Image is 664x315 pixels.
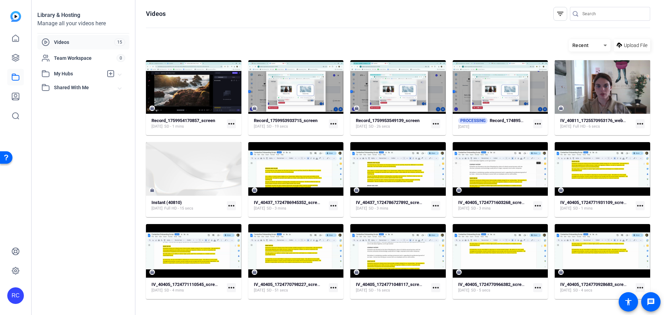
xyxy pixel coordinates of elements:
[560,200,628,205] strong: IV_40405_1724771931109_screen
[533,201,542,210] mat-icon: more_horiz
[369,288,390,293] span: SD - 16 secs
[254,124,265,129] span: [DATE]
[164,124,184,129] span: SD - 1 mins
[151,200,224,211] a: Instant (40810)[DATE]Full HD - 15 secs
[431,119,440,128] mat-icon: more_horiz
[146,10,166,18] h1: Videos
[164,206,193,211] span: Full HD - 15 secs
[254,118,326,129] a: Record_1759953933715_screen[DATE]SD - 19 secs
[560,282,633,293] a: IV_40405_1724770928683_screen[DATE]SD - 4 secs
[329,119,338,128] mat-icon: more_horiz
[10,11,21,22] img: blue-gradient.svg
[54,84,118,91] span: Shared With Me
[369,124,390,129] span: SD - 26 secs
[560,200,633,211] a: IV_40405_1724771931109_screen[DATE]SD - 1 mins
[151,118,224,129] a: Record_1759954170857_screen[DATE]SD - 1 mins
[573,206,593,211] span: SD - 1 mins
[356,200,424,205] strong: IV_40437_1724786727892_screen
[369,206,388,211] span: SD - 3 mins
[254,282,326,293] a: IV_40405_1724770798227_screen[DATE]SD - 51 secs
[54,55,117,62] span: Team Workspace
[329,201,338,210] mat-icon: more_horiz
[7,287,24,304] div: RC
[37,19,129,28] div: Manage all your videos here
[458,200,526,205] strong: IV_40405_1724771603268_screen
[624,298,633,306] mat-icon: accessibility
[37,67,129,81] mat-expansion-panel-header: My Hubs
[458,288,469,293] span: [DATE]
[624,42,647,49] span: Upload File
[267,288,288,293] span: SD - 51 secs
[151,118,215,123] strong: Record_1759954170857_screen
[458,118,488,124] span: PROCESSING
[556,10,564,18] mat-icon: filter_list
[37,81,129,94] mat-expansion-panel-header: Shared With Me
[356,288,367,293] span: [DATE]
[560,118,633,129] a: IV_40811_1725570953176_webcam[DATE]Full HD - 6 secs
[458,200,531,211] a: IV_40405_1724771603268_screen[DATE]SD - 3 mins
[560,118,631,123] strong: IV_40811_1725570953176_webcam
[458,124,469,130] span: [DATE]
[458,282,526,287] strong: IV_40405_1724770966382_screen
[356,118,419,123] strong: Record_1759953549139_screen
[151,288,163,293] span: [DATE]
[573,288,592,293] span: SD - 4 secs
[227,283,236,292] mat-icon: more_horiz
[267,124,288,129] span: SD - 19 secs
[471,206,491,211] span: SD - 3 mins
[560,282,628,287] strong: IV_40405_1724770928683_screen
[431,283,440,292] mat-icon: more_horiz
[560,288,571,293] span: [DATE]
[458,282,531,293] a: IV_40405_1724770966382_screen[DATE]SD - 5 secs
[431,201,440,210] mat-icon: more_horiz
[117,54,125,62] span: 0
[533,119,542,128] mat-icon: more_horiz
[560,124,571,129] span: [DATE]
[151,282,220,287] strong: IV_40405_1724771110545_screen
[490,118,553,123] strong: Record_1748958481566_screen
[636,201,645,210] mat-icon: more_horiz
[614,39,650,52] button: Upload File
[573,124,600,129] span: Full HD - 6 secs
[54,70,103,77] span: My Hubs
[151,282,224,293] a: IV_40405_1724771110545_screen[DATE]SD - 4 mins
[254,200,322,205] strong: IV_40437_1724786945352_screen
[356,282,428,293] a: IV_40405_1724771048117_screen[DATE]SD - 16 secs
[254,282,322,287] strong: IV_40405_1724770798227_screen
[647,298,655,306] mat-icon: message
[254,206,265,211] span: [DATE]
[582,10,645,18] input: Search
[329,283,338,292] mat-icon: more_horiz
[560,206,571,211] span: [DATE]
[356,282,424,287] strong: IV_40405_1724771048117_screen
[114,38,125,46] span: 15
[151,124,163,129] span: [DATE]
[37,11,129,19] div: Library & Hosting
[356,118,428,129] a: Record_1759953549139_screen[DATE]SD - 26 secs
[458,206,469,211] span: [DATE]
[356,124,367,129] span: [DATE]
[227,119,236,128] mat-icon: more_horiz
[227,201,236,210] mat-icon: more_horiz
[356,200,428,211] a: IV_40437_1724786727892_screen[DATE]SD - 3 mins
[254,200,326,211] a: IV_40437_1724786945352_screen[DATE]SD - 3 mins
[636,119,645,128] mat-icon: more_horiz
[458,118,531,130] a: PROCESSINGRecord_1748958481566_screen[DATE]
[151,200,182,205] strong: Instant (40810)
[636,283,645,292] mat-icon: more_horiz
[54,39,114,46] span: Videos
[533,283,542,292] mat-icon: more_horiz
[164,288,184,293] span: SD - 4 mins
[267,206,286,211] span: SD - 3 mins
[572,43,589,48] span: Recent
[254,118,317,123] strong: Record_1759953933715_screen
[254,288,265,293] span: [DATE]
[151,206,163,211] span: [DATE]
[471,288,490,293] span: SD - 5 secs
[356,206,367,211] span: [DATE]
